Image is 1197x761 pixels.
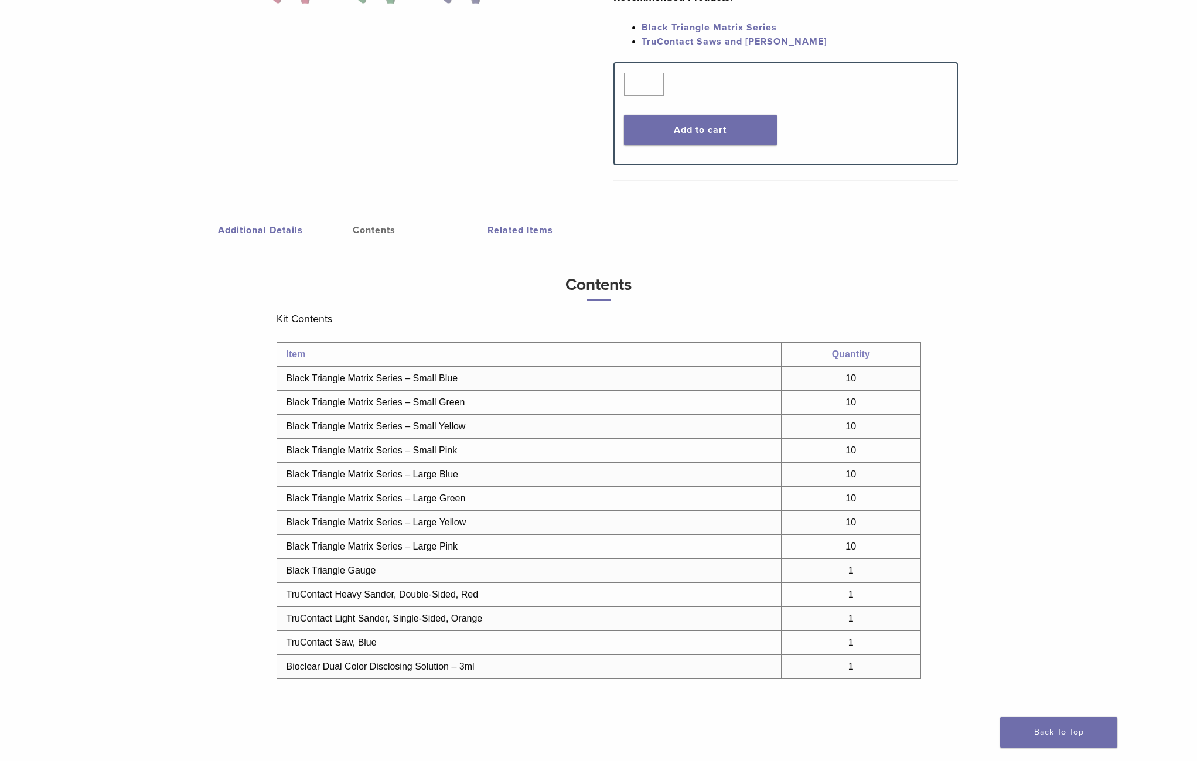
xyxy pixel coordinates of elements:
td: Black Triangle Gauge [277,559,781,583]
strong: Quantity [832,349,870,359]
a: Related Items [487,214,622,247]
td: Black Triangle Matrix Series – Large Green [277,487,781,511]
td: 10 [781,535,920,559]
a: Contents [353,214,487,247]
td: 1 [781,607,920,631]
td: 1 [781,655,920,679]
td: 10 [781,487,920,511]
td: TruContact Saw, Blue [277,631,781,655]
td: Bioclear Dual Color Disclosing Solution – 3ml [277,655,781,679]
p: Kit Contents [277,310,921,327]
td: 10 [781,463,920,487]
td: TruContact Light Sander, Single-Sided, Orange [277,607,781,631]
h3: Contents [277,271,921,301]
strong: Item [287,349,306,359]
td: 10 [781,367,920,391]
td: 1 [781,631,920,655]
a: Additional Details [218,214,353,247]
td: Black Triangle Matrix Series – Large Pink [277,535,781,559]
td: 10 [781,391,920,415]
td: Black Triangle Matrix Series – Small Green [277,391,781,415]
td: Black Triangle Matrix Series – Small Yellow [277,415,781,439]
td: Black Triangle Matrix Series – Large Yellow [277,511,781,535]
button: Add to cart [624,115,777,145]
td: 1 [781,559,920,583]
td: 1 [781,583,920,607]
td: 10 [781,511,920,535]
a: Back To Top [1000,717,1117,748]
td: 10 [781,415,920,439]
td: Black Triangle Matrix Series – Large Blue [277,463,781,487]
td: Black Triangle Matrix Series – Small Pink [277,439,781,463]
td: TruContact Heavy Sander, Double-Sided, Red [277,583,781,607]
a: TruContact Saws and [PERSON_NAME] [642,36,827,47]
td: Black Triangle Matrix Series – Small Blue [277,367,781,391]
td: 10 [781,439,920,463]
a: Black Triangle Matrix Series [642,22,777,33]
